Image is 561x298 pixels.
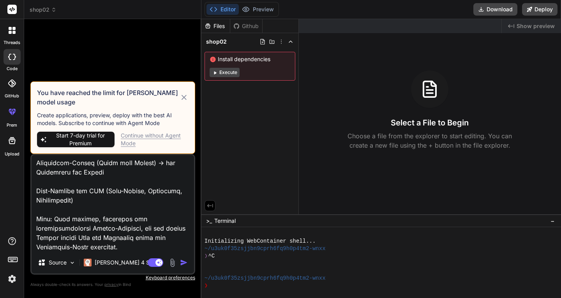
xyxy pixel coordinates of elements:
button: Deploy [522,3,557,16]
label: code [7,65,18,72]
button: Execute [210,68,240,77]
div: Continue without Agent Mode [121,132,189,147]
button: Editor [206,4,239,15]
span: ❯ [205,282,208,289]
textarea: Loremip: Dolorsit amet consect, adipiscingelits doe temporinci-utlaboreet D-Magnaali-Enimadm ven ... [32,155,194,252]
img: Pick Models [69,259,76,266]
span: ~/u3uk0f35zsjjbn9cprh6fq9h0p4tm2-wnxx [205,275,326,282]
label: prem [7,122,17,129]
div: Github [230,22,262,30]
label: threads [4,39,20,46]
div: Files [201,22,230,30]
span: Show preview [517,22,555,30]
span: privacy [104,282,118,287]
span: ^C [208,252,215,260]
label: GitHub [5,93,19,99]
p: Source [49,259,67,266]
span: Initializing WebContainer shell... [205,238,316,245]
span: Terminal [214,217,236,225]
h3: You have reached the limit for [PERSON_NAME] model usage [37,88,180,107]
h3: Select a File to Begin [391,117,469,128]
span: − [550,217,555,225]
img: Claude 4 Sonnet [84,259,92,266]
span: ~/u3uk0f35zsjjbn9cprh6fq9h0p4tm2-wnxx [205,245,326,252]
span: ❯ [205,252,208,260]
p: [PERSON_NAME] 4 S.. [95,259,153,266]
button: Start 7-day trial for Premium [37,132,115,147]
span: >_ [206,217,212,225]
button: Download [473,3,517,16]
label: Upload [5,151,19,157]
button: Preview [239,4,277,15]
p: Always double-check its answers. Your in Bind [30,281,195,288]
p: Keyboard preferences [30,275,195,281]
span: shop02 [30,6,56,14]
p: Choose a file from the explorer to start editing. You can create a new file using the + button in... [342,131,517,150]
span: shop02 [206,38,227,46]
span: Start 7-day trial for Premium [49,132,111,147]
img: icon [180,259,188,266]
p: Create applications, preview, deploy with the best AI models. Subscribe to continue with Agent Mode [37,111,189,127]
span: Install dependencies [210,55,290,63]
img: attachment [168,258,177,267]
button: − [549,215,556,227]
img: settings [5,272,19,286]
